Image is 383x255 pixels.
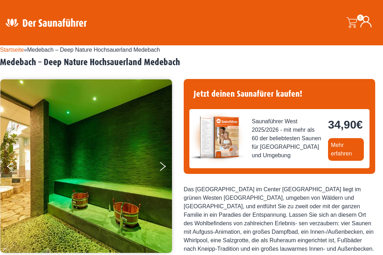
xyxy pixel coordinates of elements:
[189,85,370,103] h4: Jetzt deinen Saunafürer kaufen!
[357,15,363,21] span: 0
[328,138,364,161] a: Mehr erfahren
[328,118,363,131] bdi: 34,90
[189,109,246,166] img: der-saunafuehrer-2025-west.jpg
[159,159,176,177] button: Next
[7,159,25,177] button: Previous
[356,118,363,131] span: €
[27,47,160,53] span: Medebach – Deep Nature Hochsauerland Medebach
[252,117,322,160] span: Saunaführer West 2025/2026 - mit mehr als 60 der beliebtesten Saunen für [GEOGRAPHIC_DATA] und Um...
